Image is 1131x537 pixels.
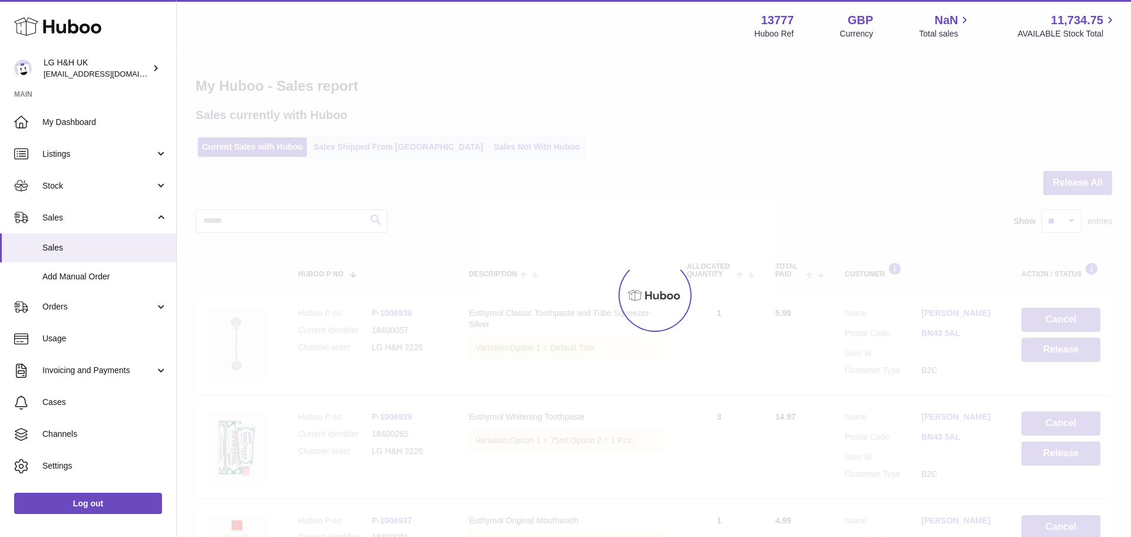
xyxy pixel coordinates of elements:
[42,242,167,253] span: Sales
[840,28,874,39] div: Currency
[42,429,167,440] span: Channels
[42,212,155,223] span: Sales
[42,117,167,128] span: My Dashboard
[919,28,971,39] span: Total sales
[42,180,155,192] span: Stock
[848,12,873,28] strong: GBP
[42,301,155,312] span: Orders
[761,12,794,28] strong: 13777
[42,149,155,160] span: Listings
[934,12,958,28] span: NaN
[42,460,167,472] span: Settings
[44,69,173,78] span: [EMAIL_ADDRESS][DOMAIN_NAME]
[14,60,32,77] img: veechen@lghnh.co.uk
[42,397,167,408] span: Cases
[42,271,167,282] span: Add Manual Order
[44,57,150,80] div: LG H&H UK
[42,333,167,344] span: Usage
[1017,28,1117,39] span: AVAILABLE Stock Total
[1051,12,1103,28] span: 11,734.75
[1017,12,1117,39] a: 11,734.75 AVAILABLE Stock Total
[14,493,162,514] a: Log out
[755,28,794,39] div: Huboo Ref
[42,365,155,376] span: Invoicing and Payments
[919,12,971,39] a: NaN Total sales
